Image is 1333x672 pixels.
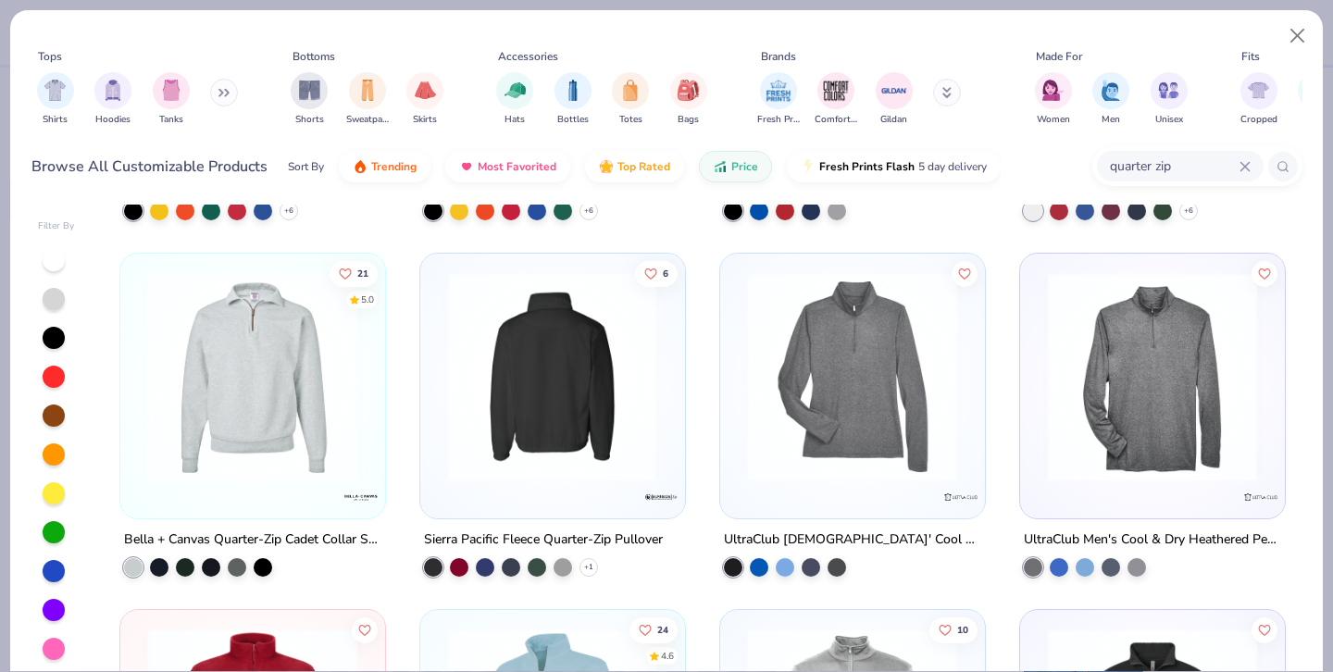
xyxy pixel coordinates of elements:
[599,159,614,174] img: TopRated.gif
[139,272,367,481] img: c62a1aa7-5de2-4ff4-a14e-d66091de76d0
[413,113,437,127] span: Skirts
[161,80,181,101] img: Tanks Image
[415,80,436,101] img: Skirts Image
[678,80,698,101] img: Bags Image
[496,72,533,127] button: filter button
[43,113,68,127] span: Shirts
[1252,616,1277,642] button: Like
[617,159,670,174] span: Top Rated
[957,625,968,634] span: 10
[620,80,641,101] img: Totes Image
[38,219,75,233] div: Filter By
[357,80,378,101] img: Sweatpants Image
[38,48,62,65] div: Tops
[635,260,678,286] button: Like
[670,72,707,127] div: filter for Bags
[678,113,699,127] span: Bags
[765,77,792,105] img: Fresh Prints Image
[1037,113,1070,127] span: Women
[478,159,556,174] span: Most Favorited
[757,72,800,127] button: filter button
[1241,478,1278,515] img: UltraClub logo
[44,80,66,101] img: Shirts Image
[876,72,913,127] div: filter for Gildan
[731,159,758,174] span: Price
[952,260,978,286] button: Like
[37,72,74,127] button: filter button
[619,113,642,127] span: Totes
[819,159,915,174] span: Fresh Prints Flash
[346,113,389,127] span: Sweatpants
[739,272,966,481] img: 7a0c405d-8b6a-41b8-b254-ac61b348a88d
[584,561,593,572] span: + 1
[1240,113,1277,127] span: Cropped
[406,72,443,127] div: filter for Skirts
[406,72,443,127] button: filter button
[346,72,389,127] div: filter for Sweatpants
[1108,156,1240,177] input: Try "T-Shirt"
[663,268,668,278] span: 6
[1035,72,1072,127] button: filter button
[1036,48,1082,65] div: Made For
[31,156,268,178] div: Browse All Customizable Products
[585,151,684,182] button: Top Rated
[1240,72,1277,127] button: filter button
[293,48,335,65] div: Bottoms
[1155,113,1183,127] span: Unisex
[761,48,796,65] div: Brands
[1280,19,1315,54] button: Close
[965,272,1193,481] img: ab5f7266-d6b7-413e-8947-3407068333f5
[801,159,816,174] img: flash.gif
[584,205,593,217] span: + 6
[291,72,328,127] button: filter button
[439,272,666,481] img: a2e3e479-6449-4dd1-b892-b3358ab54bce
[815,72,857,127] div: filter for Comfort Colors
[1184,205,1193,217] span: + 6
[1101,80,1121,101] img: Men Image
[612,72,649,127] div: filter for Totes
[1092,72,1129,127] button: filter button
[299,80,320,101] img: Shorts Image
[362,292,375,306] div: 5.0
[699,151,772,182] button: Price
[353,616,379,642] button: Like
[554,72,592,127] button: filter button
[1151,72,1188,127] button: filter button
[929,616,978,642] button: Like
[563,80,583,101] img: Bottles Image
[629,616,678,642] button: Like
[557,113,589,127] span: Bottles
[1252,260,1277,286] button: Like
[1151,72,1188,127] div: filter for Unisex
[284,205,293,217] span: + 6
[876,72,913,127] button: filter button
[1035,72,1072,127] div: filter for Women
[159,113,183,127] span: Tanks
[153,72,190,127] div: filter for Tanks
[153,72,190,127] button: filter button
[498,48,558,65] div: Accessories
[1092,72,1129,127] div: filter for Men
[94,72,131,127] button: filter button
[346,72,389,127] button: filter button
[1042,80,1064,101] img: Women Image
[496,72,533,127] div: filter for Hats
[880,77,908,105] img: Gildan Image
[657,625,668,634] span: 24
[787,151,1001,182] button: Fresh Prints Flash5 day delivery
[505,80,526,101] img: Hats Image
[424,528,663,551] div: Sierra Pacific Fleece Quarter-Zip Pullover
[1024,528,1281,551] div: UltraClub Men's Cool & Dry Heathered Performance Quarter-Zip
[353,159,368,174] img: trending.gif
[95,113,131,127] span: Hoodies
[505,113,525,127] span: Hats
[918,156,987,178] span: 5 day delivery
[295,113,324,127] span: Shorts
[339,151,430,182] button: Trending
[343,478,380,515] img: Bella + Canvas logo
[459,159,474,174] img: most_fav.gif
[815,113,857,127] span: Comfort Colors
[94,72,131,127] div: filter for Hoodies
[666,272,894,481] img: aa3b51b8-e9eb-4028-8995-2766b685949a
[661,649,674,663] div: 4.6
